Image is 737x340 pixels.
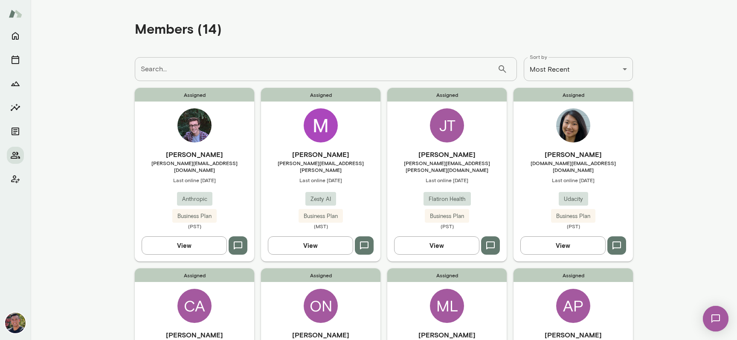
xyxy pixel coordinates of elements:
[135,330,254,340] h6: [PERSON_NAME]
[387,330,507,340] h6: [PERSON_NAME]
[305,195,336,203] span: Zesty AI
[9,6,22,22] img: Mento
[135,20,222,37] h4: Members (14)
[172,212,217,221] span: Business Plan
[261,268,380,282] span: Assigned
[424,195,471,203] span: Flatiron Health
[261,223,380,230] span: (MST)
[261,149,380,160] h6: [PERSON_NAME]
[556,289,590,323] div: AP
[514,88,633,102] span: Assigned
[514,177,633,183] span: Last online [DATE]
[524,57,633,81] div: Most Recent
[5,313,26,333] img: Mark Guzman
[556,108,590,142] img: Ruyi Li
[387,160,507,173] span: [PERSON_NAME][EMAIL_ADDRESS][PERSON_NAME][DOMAIN_NAME]
[425,212,469,221] span: Business Plan
[514,268,633,282] span: Assigned
[551,212,595,221] span: Business Plan
[520,236,606,254] button: View
[387,88,507,102] span: Assigned
[135,177,254,183] span: Last online [DATE]
[7,99,24,116] button: Insights
[261,177,380,183] span: Last online [DATE]
[430,289,464,323] div: ML
[304,289,338,323] div: ON
[135,88,254,102] span: Assigned
[387,223,507,230] span: (PST)
[514,149,633,160] h6: [PERSON_NAME]
[135,160,254,173] span: [PERSON_NAME][EMAIL_ADDRESS][DOMAIN_NAME]
[394,236,479,254] button: View
[7,171,24,188] button: Client app
[7,27,24,44] button: Home
[514,330,633,340] h6: [PERSON_NAME]
[387,268,507,282] span: Assigned
[177,195,212,203] span: Anthropic
[7,123,24,140] button: Documents
[261,88,380,102] span: Assigned
[261,330,380,340] h6: [PERSON_NAME]
[387,177,507,183] span: Last online [DATE]
[268,236,353,254] button: View
[514,223,633,230] span: (PST)
[135,149,254,160] h6: [PERSON_NAME]
[7,75,24,92] button: Growth Plan
[299,212,343,221] span: Business Plan
[387,149,507,160] h6: [PERSON_NAME]
[430,108,464,142] div: JT
[261,160,380,173] span: [PERSON_NAME][EMAIL_ADDRESS][PERSON_NAME]
[177,289,212,323] div: CA
[7,147,24,164] button: Members
[304,108,338,142] img: Michael Merski
[142,236,227,254] button: View
[530,53,547,61] label: Sort by
[177,108,212,142] img: Joe Benton
[135,223,254,230] span: (PST)
[135,268,254,282] span: Assigned
[559,195,588,203] span: Udacity
[7,51,24,68] button: Sessions
[514,160,633,173] span: [DOMAIN_NAME][EMAIL_ADDRESS][DOMAIN_NAME]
